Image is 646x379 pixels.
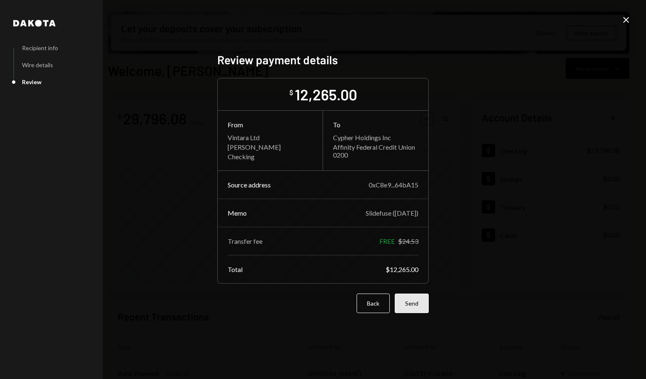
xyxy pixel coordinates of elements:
div: $ [289,88,293,97]
div: 12,265.00 [295,85,357,104]
button: Send [395,294,429,313]
div: [PERSON_NAME] [228,143,313,151]
div: Recipient info [22,44,58,51]
button: Back [357,294,390,313]
h2: Review payment details [217,52,429,68]
div: $24.53 [398,237,418,245]
div: Slidefuse ([DATE]) [366,209,418,217]
div: Vintara Ltd [228,134,313,141]
div: To [333,121,418,129]
div: Source address [228,181,271,189]
div: Cypher Holdings Inc [333,134,418,141]
div: Total [228,265,243,273]
div: Transfer fee [228,237,262,245]
div: FREE [379,237,395,245]
div: $12,265.00 [386,265,418,273]
div: Checking [228,153,313,160]
div: Affinity Federal Credit Union 0200 [333,143,418,159]
div: From [228,121,313,129]
div: 0xC8e9...64bA15 [369,181,418,189]
div: Wire details [22,61,53,68]
div: Review [22,78,41,85]
div: Memo [228,209,247,217]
